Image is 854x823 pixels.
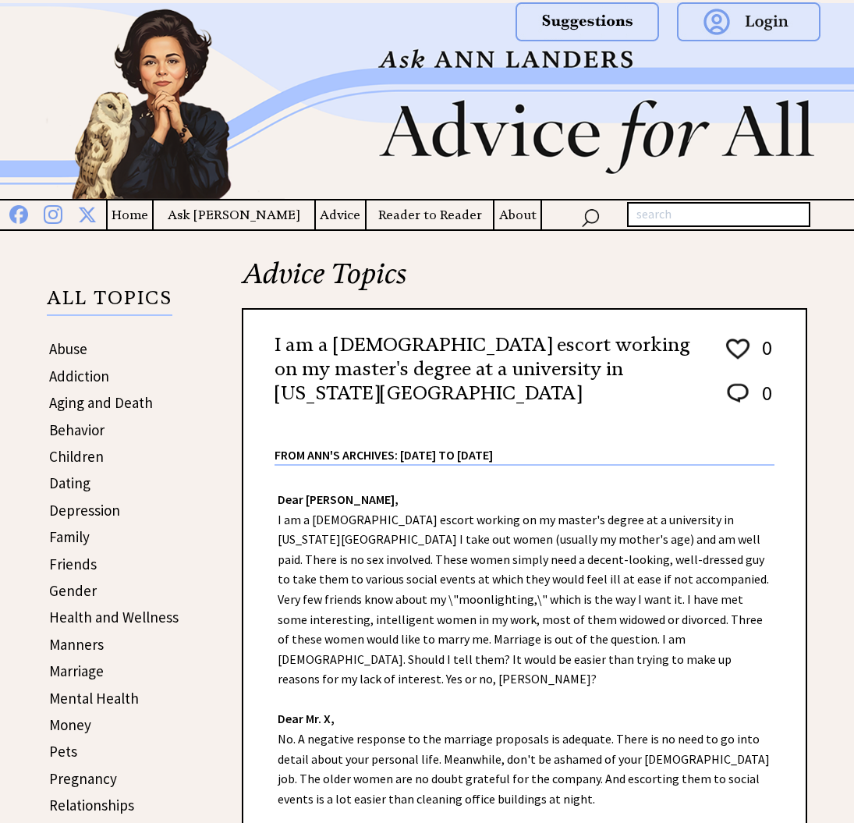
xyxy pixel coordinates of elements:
td: 0 [754,380,773,421]
a: Abuse [49,339,87,358]
img: message_round%202.png [724,381,752,406]
a: Depression [49,501,120,520]
a: Marriage [49,662,104,680]
img: instagram%20blue.png [44,202,62,224]
img: login.png [677,2,820,41]
h2: Advice Topics [242,255,807,308]
a: Pets [49,742,77,761]
a: Home [108,205,152,225]
a: Health and Wellness [49,608,179,626]
img: search_nav.png [581,205,600,228]
strong: Dear Mr. X, [278,711,335,726]
h2: I am a [DEMOGRAPHIC_DATA] escort working on my master's degree at a university in [US_STATE][GEOG... [275,333,696,406]
td: 0 [754,335,773,378]
a: Behavior [49,420,105,439]
input: search [627,202,810,227]
a: Gender [49,581,97,600]
a: Family [49,527,90,546]
p: ALL TOPICS [47,289,172,316]
img: facebook%20blue.png [9,202,28,224]
img: suggestions.png [516,2,659,41]
strong: Dear [PERSON_NAME], [278,491,399,507]
a: Manners [49,635,104,654]
a: Reader to Reader [367,205,493,225]
a: Relationships [49,796,134,814]
a: Friends [49,555,97,573]
div: From Ann's Archives: [DATE] to [DATE] [275,423,774,464]
a: Advice [316,205,365,225]
a: Pregnancy [49,769,117,788]
a: Children [49,447,104,466]
img: heart_outline%201.png [724,335,752,363]
a: About [494,205,540,225]
a: Aging and Death [49,393,153,412]
a: Mental Health [49,689,139,708]
a: Dating [49,474,90,492]
a: Ask [PERSON_NAME] [154,205,314,225]
a: Addiction [49,367,109,385]
img: x%20blue.png [78,203,97,224]
a: Money [49,715,91,734]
